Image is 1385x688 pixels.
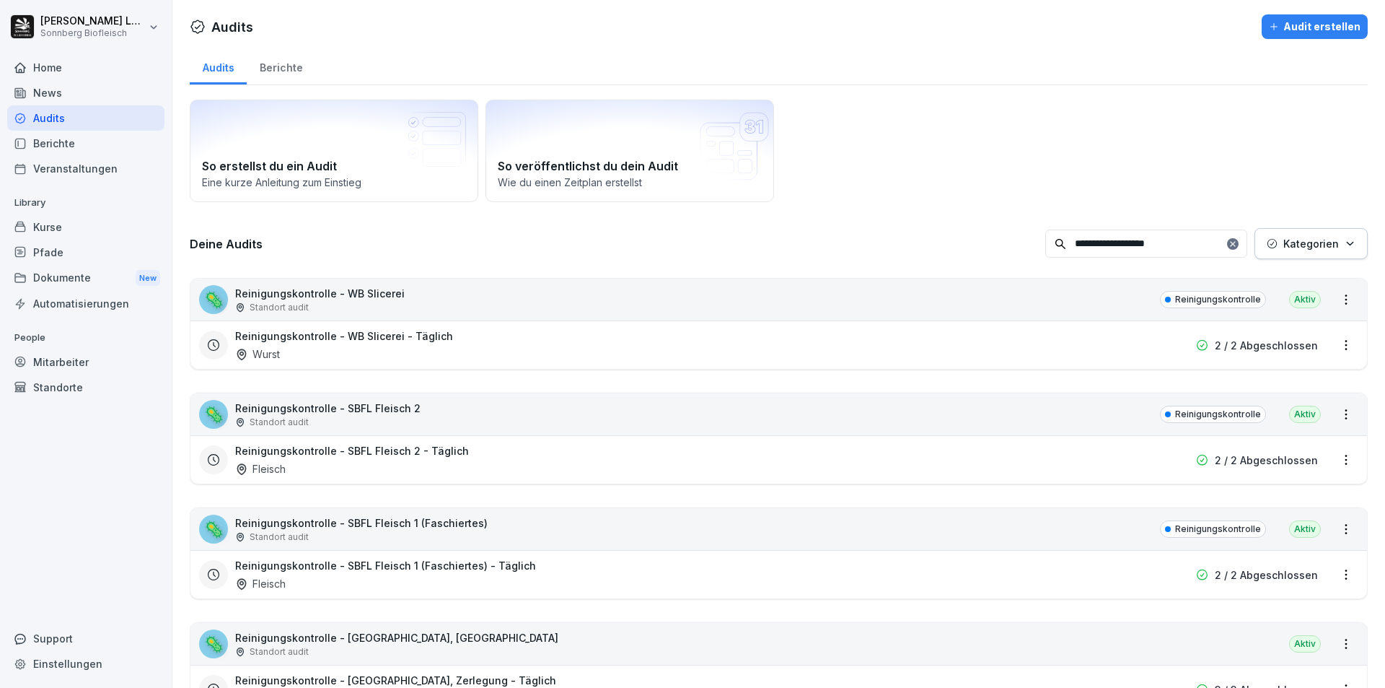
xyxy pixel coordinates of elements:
[498,157,762,175] h2: So veröffentlichst du dein Audit
[235,401,421,416] p: Reinigungskontrolle - SBFL Fleisch 2
[7,349,164,375] a: Mitarbeiter
[1175,408,1261,421] p: Reinigungskontrolle
[1215,338,1318,353] p: 2 / 2 Abgeschlossen
[235,286,405,301] p: Reinigungskontrolle - WB Slicerei
[1254,228,1368,259] button: Kategorien
[235,328,453,344] h3: Reinigungskontrolle - WB Slicerei - Täglich
[7,191,164,214] p: Library
[1215,453,1318,468] p: 2 / 2 Abgeschlossen
[7,55,164,80] a: Home
[1175,293,1261,306] p: Reinigungskontrolle
[235,461,286,476] div: Fleisch
[1289,635,1321,653] div: Aktiv
[1262,14,1368,39] button: Audit erstellen
[199,285,228,314] div: 🦠
[235,558,536,573] h3: Reinigungskontrolle - SBFL Fleisch 1 (Faschiertes) - Täglich
[40,15,146,27] p: [PERSON_NAME] Lumetsberger
[235,576,286,591] div: Fleisch
[7,651,164,676] a: Einstellungen
[250,531,309,544] p: Standort audit
[235,443,469,458] h3: Reinigungskontrolle - SBFL Fleisch 2 - Täglich
[7,626,164,651] div: Support
[199,400,228,429] div: 🦠
[1289,521,1321,538] div: Aktiv
[199,515,228,544] div: 🦠
[1215,567,1318,583] p: 2 / 2 Abgeschlossen
[250,416,309,429] p: Standort audit
[40,28,146,38] p: Sonnberg Biofleisch
[7,105,164,131] a: Audits
[211,17,253,37] h1: Audits
[136,270,160,287] div: New
[7,156,164,181] a: Veranstaltungen
[199,630,228,658] div: 🦠
[247,48,315,84] a: Berichte
[1289,291,1321,308] div: Aktiv
[498,175,762,190] p: Wie du einen Zeitplan erstellst
[7,80,164,105] a: News
[235,347,280,362] div: Wurst
[202,157,466,175] h2: So erstellst du ein Audit
[7,291,164,316] a: Automatisierungen
[485,100,774,202] a: So veröffentlichst du dein AuditWie du einen Zeitplan erstellst
[190,236,1038,252] h3: Deine Audits
[1289,406,1321,423] div: Aktiv
[190,100,478,202] a: So erstellst du ein AuditEine kurze Anleitung zum Einstieg
[1283,236,1339,251] p: Kategorien
[250,301,309,314] p: Standort audit
[7,265,164,292] a: DokumenteNew
[235,515,488,531] p: Reinigungskontrolle - SBFL Fleisch 1 (Faschiertes)
[1175,523,1261,536] p: Reinigungskontrolle
[7,131,164,156] a: Berichte
[7,265,164,292] div: Dokumente
[190,48,247,84] a: Audits
[202,175,466,190] p: Eine kurze Anleitung zum Einstieg
[235,673,556,688] h3: Reinigungskontrolle - [GEOGRAPHIC_DATA], Zerlegung - Täglich
[235,630,558,645] p: Reinigungskontrolle - [GEOGRAPHIC_DATA], [GEOGRAPHIC_DATA]
[1269,19,1360,35] div: Audit erstellen
[7,240,164,265] a: Pfade
[7,214,164,240] a: Kurse
[7,375,164,400] a: Standorte
[7,326,164,349] p: People
[250,645,309,658] p: Standort audit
